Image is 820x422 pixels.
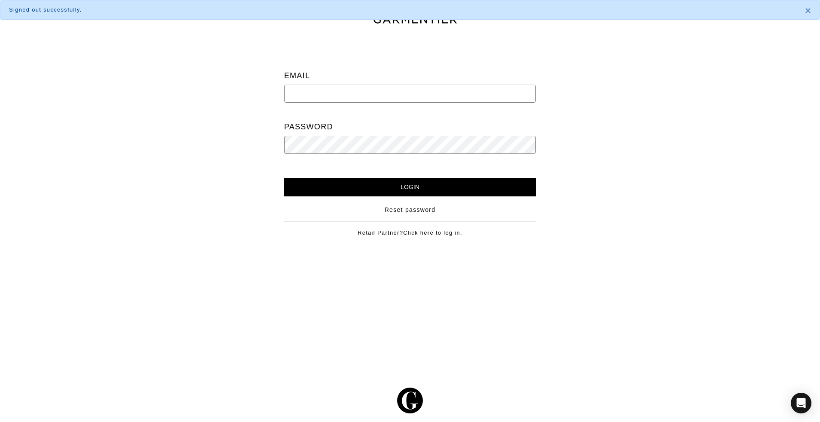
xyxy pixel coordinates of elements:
[403,229,462,236] a: Click here to log in.
[284,221,536,237] div: Retail Partner?
[284,118,333,136] label: Password
[397,388,423,413] img: g-602364139e5867ba59c769ce4266a9601a3871a1516a6a4c3533f4bc45e69684.svg
[385,205,436,214] a: Reset password
[791,393,811,413] div: Open Intercom Messenger
[284,67,310,85] label: Email
[9,6,792,14] div: Signed out successfully.
[284,178,536,196] input: Login
[805,5,811,16] span: ×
